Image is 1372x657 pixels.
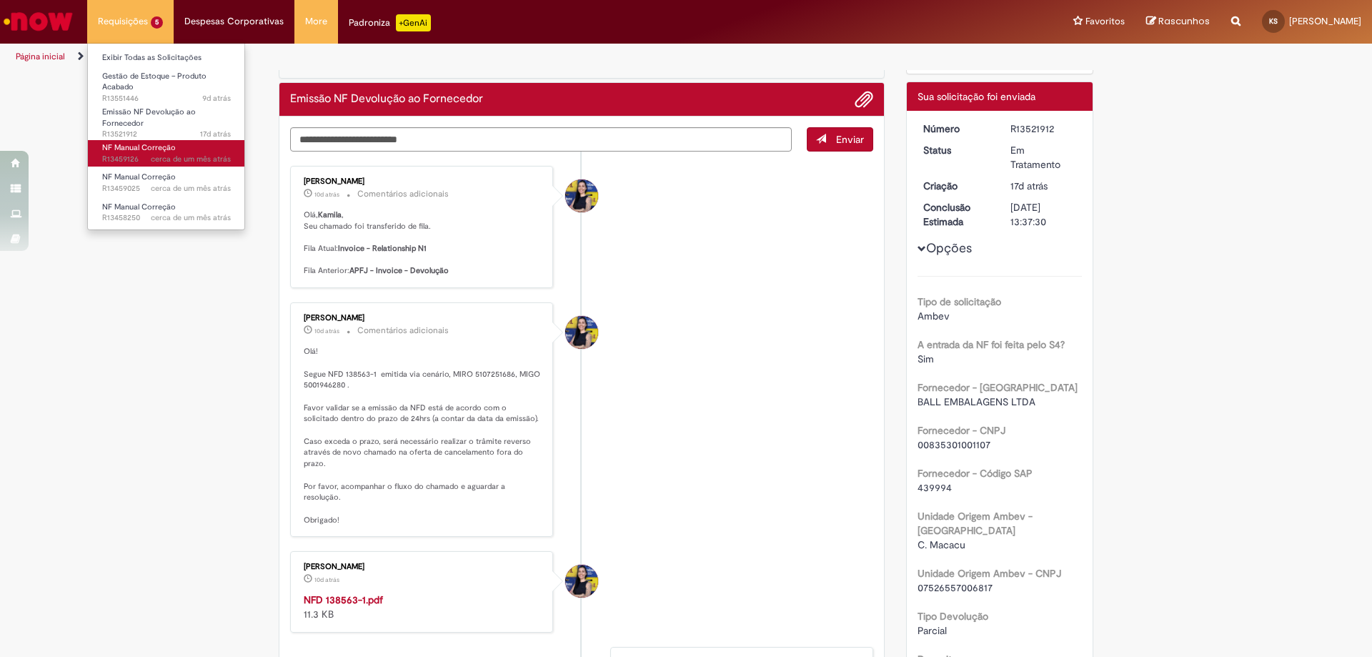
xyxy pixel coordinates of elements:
[88,69,245,99] a: Aberto R13551446 : Gestão de Estoque – Produto Acabado
[918,624,947,637] span: Parcial
[102,183,231,194] span: R13459025
[1146,15,1210,29] a: Rascunhos
[151,183,231,194] span: cerca de um mês atrás
[565,565,598,598] div: Melissa Paduani
[304,177,542,186] div: [PERSON_NAME]
[304,563,542,571] div: [PERSON_NAME]
[304,346,542,525] p: Olá! Segue NFD 138563-1 emitida via cenário, MIRO 5107251686, MIGO 5001946280 . Favor validar se ...
[1085,14,1125,29] span: Favoritos
[918,467,1033,480] b: Fornecedor - Código SAP
[200,129,231,139] span: 17d atrás
[1,7,75,36] img: ServiceNow
[202,93,231,104] span: 9d atrás
[304,314,542,322] div: [PERSON_NAME]
[151,154,231,164] span: cerca de um mês atrás
[338,243,427,254] b: Invoice - Relationship N1
[565,179,598,212] div: Melissa Paduani
[918,510,1033,537] b: Unidade Origem Ambev - [GEOGRAPHIC_DATA]
[855,90,873,109] button: Adicionar anexos
[88,50,245,66] a: Exibir Todas as Solicitações
[98,14,148,29] span: Requisições
[918,581,993,594] span: 07526557006817
[290,93,483,106] h2: Emissão NF Devolução ao Fornecedor Histórico de tíquete
[1269,16,1278,26] span: KS
[304,593,383,606] a: NFD 138563-1.pdf
[918,381,1078,394] b: Fornecedor - [GEOGRAPHIC_DATA]
[918,538,965,551] span: C. Macacu
[913,179,1000,193] dt: Criação
[88,140,245,167] a: Aberto R13459126 : NF Manual Correção
[202,93,231,104] time: 19/09/2025 15:56:48
[918,90,1035,103] span: Sua solicitação foi enviada
[102,142,176,153] span: NF Manual Correção
[304,209,542,277] p: Olá, , Seu chamado foi transferido de fila. Fila Atual: Fila Anterior:
[918,395,1035,408] span: BALL EMBALAGENS LTDA
[151,212,231,223] span: cerca de um mês atrás
[314,190,339,199] span: 10d atrás
[918,295,1001,308] b: Tipo de solicitação
[151,16,163,29] span: 5
[913,200,1000,229] dt: Conclusão Estimada
[918,424,1005,437] b: Fornecedor - CNPJ
[314,576,339,584] time: 18/09/2025 13:11:04
[102,129,231,140] span: R13521912
[918,567,1061,580] b: Unidade Origem Ambev - CNPJ
[349,14,431,31] div: Padroniza
[1010,179,1048,192] span: 17d atrás
[1010,179,1077,193] div: 11/09/2025 12:32:26
[304,593,542,621] div: 11.3 KB
[314,327,339,335] time: 18/09/2025 13:11:08
[87,43,245,230] ul: Requisições
[88,104,245,135] a: Aberto R13521912 : Emissão NF Devolução ao Fornecedor
[151,212,231,223] time: 28/08/2025 14:28:38
[1289,15,1361,27] span: [PERSON_NAME]
[807,127,873,152] button: Enviar
[314,327,339,335] span: 10d atrás
[305,14,327,29] span: More
[1158,14,1210,28] span: Rascunhos
[918,338,1065,351] b: A entrada da NF foi feita pelo S4?
[918,481,952,494] span: 439994
[102,71,207,93] span: Gestão de Estoque – Produto Acabado
[1010,143,1077,172] div: Em Tratamento
[102,212,231,224] span: R13458250
[151,183,231,194] time: 28/08/2025 16:12:42
[918,310,950,322] span: Ambev
[11,44,904,70] ul: Trilhas de página
[1010,200,1077,229] div: [DATE] 13:37:30
[314,190,339,199] time: 18/09/2025 13:11:12
[88,169,245,196] a: Aberto R13459025 : NF Manual Correção
[184,14,284,29] span: Despesas Corporativas
[918,352,934,365] span: Sim
[102,93,231,104] span: R13551446
[102,154,231,165] span: R13459126
[314,576,339,584] span: 10d atrás
[913,122,1000,136] dt: Número
[318,209,342,220] b: Kamila
[1010,122,1077,136] div: R13521912
[88,199,245,226] a: Aberto R13458250 : NF Manual Correção
[200,129,231,139] time: 11/09/2025 12:32:28
[102,172,176,182] span: NF Manual Correção
[565,316,598,349] div: Melissa Paduani
[396,14,431,31] p: +GenAi
[913,143,1000,157] dt: Status
[16,51,65,62] a: Página inicial
[357,325,449,337] small: Comentários adicionais
[349,265,449,276] b: APFJ - Invoice - Devolução
[290,127,792,152] textarea: Digite sua mensagem aqui...
[357,188,449,200] small: Comentários adicionais
[918,610,988,623] b: Tipo Devolução
[102,202,176,212] span: NF Manual Correção
[836,133,864,146] span: Enviar
[1010,179,1048,192] time: 11/09/2025 12:32:26
[102,107,196,129] span: Emissão NF Devolução ao Fornecedor
[918,438,990,451] span: 00835301001107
